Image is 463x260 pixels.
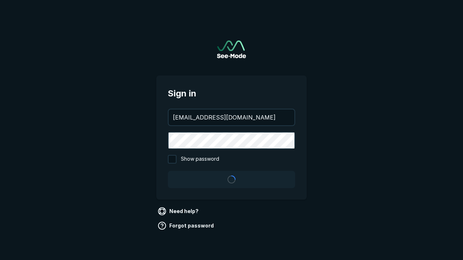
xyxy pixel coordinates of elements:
a: Need help? [156,205,201,217]
input: your@email.com [169,109,294,125]
span: Sign in [168,87,295,100]
span: Show password [181,155,219,164]
a: Forgot password [156,220,217,231]
img: See-Mode Logo [217,40,246,58]
a: Go to sign in [217,40,246,58]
